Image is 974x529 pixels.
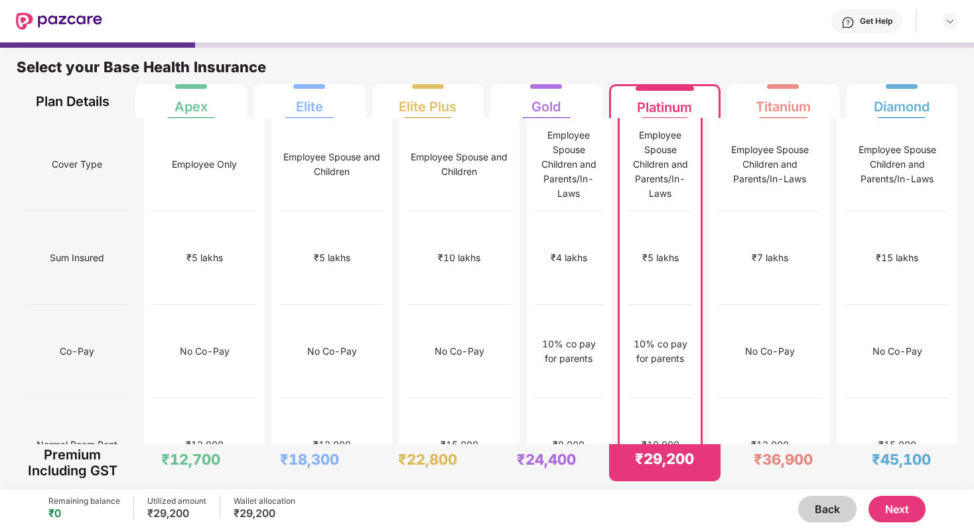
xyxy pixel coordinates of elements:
img: New Pazcare Logo [16,13,102,30]
div: No Co-Pay [745,344,795,359]
div: Elite Plus [399,88,456,115]
div: Select your Base Health Insurance [17,58,957,84]
div: ₹12,000 [313,438,351,452]
div: ₹22,800 [398,450,457,469]
button: Back [798,496,857,522]
div: Remaining balance [48,496,120,506]
div: Titanium [756,88,811,115]
div: ₹8,000 [553,438,585,452]
div: ₹29,200 [147,506,206,520]
span: Normal Room Rent [36,432,117,457]
div: ₹10,000 [642,438,679,452]
span: Sum Insured [50,245,104,270]
div: Employee Spouse Children and Parents/In-Laws [845,143,949,186]
div: ₹12,700 [161,450,220,469]
div: Employee Spouse Children and Parents/In-Laws [535,128,602,201]
div: ₹45,100 [872,450,931,469]
div: No Co-Pay [180,344,230,359]
img: svg+xml;base64,PHN2ZyBpZD0iRHJvcGRvd24tMzJ4MzIiIHhtbG5zPSJodHRwOi8vd3d3LnczLm9yZy8yMDAwL3N2ZyIgd2... [945,16,955,27]
div: ₹5 lakhs [642,251,679,265]
span: Co-Pay [60,339,94,364]
div: No Co-Pay [872,344,922,359]
div: ₹15,000 [878,438,916,452]
div: Employee Only [172,157,237,172]
div: Employee Spouse Children and Parents/In-Laws [628,128,692,201]
div: ₹12,000 [186,438,224,452]
div: ₹12,000 [751,438,789,452]
div: ₹5 lakhs [186,251,223,265]
span: Cover Type [52,152,102,177]
div: 10% co pay for parents [535,337,602,366]
div: 10% co pay for parents [628,337,692,366]
div: Employee Spouse and Children [407,150,511,179]
div: ₹18,300 [280,450,339,469]
div: ₹15,000 [441,438,478,452]
div: Premium Including GST [25,444,120,481]
div: Gold [531,88,561,115]
button: Next [869,496,926,522]
div: Plan Details [25,84,120,118]
img: svg+xml;base64,PHN2ZyBpZD0iSGVscC0zMngzMiIgeG1sbnM9Imh0dHA6Ly93d3cudzMub3JnLzIwMDAvc3ZnIiB3aWR0aD... [841,16,855,29]
div: No Co-Pay [435,344,484,359]
div: Employee Spouse Children and Parents/In-Laws [718,143,821,186]
div: Diamond [874,88,930,115]
div: No Co-Pay [307,344,357,359]
div: Get Help [860,16,892,27]
div: ₹29,200 [234,506,295,520]
div: ₹4 lakhs [551,251,587,265]
div: Elite [296,88,323,115]
div: Wallet allocation [234,496,295,506]
div: ₹24,400 [517,450,576,469]
div: ₹15 lakhs [876,251,918,265]
div: Apex [174,88,208,115]
div: ₹5 lakhs [314,251,350,265]
div: ₹36,900 [754,450,813,469]
div: ₹0 [48,506,120,520]
div: ₹29,200 [635,449,694,468]
div: Employee Spouse and Children [280,150,383,179]
div: Platinum [637,89,692,115]
div: ₹10 lakhs [438,251,480,265]
div: ₹7 lakhs [752,251,788,265]
div: Utilized amount [147,496,206,506]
